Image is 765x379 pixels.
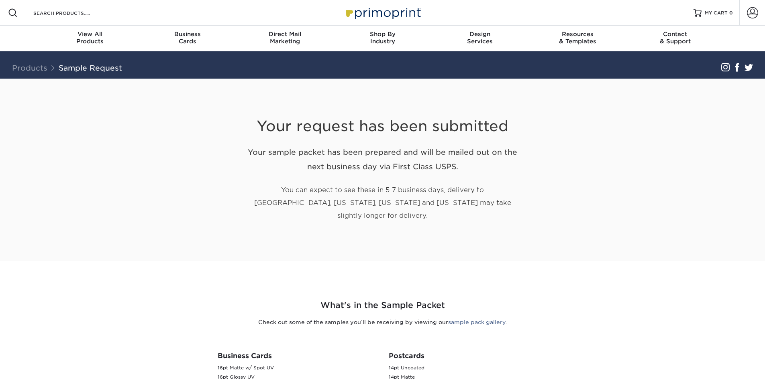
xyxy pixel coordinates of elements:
[12,63,47,72] a: Products
[389,352,548,360] h3: Postcards
[148,318,618,326] p: Check out some of the samples you’ll be receiving by viewing our .
[236,30,334,45] div: Marketing
[59,63,122,72] a: Sample Request
[41,30,139,38] span: View All
[529,30,626,45] div: & Templates
[448,319,506,325] a: sample pack gallery
[529,26,626,51] a: Resources& Templates
[431,26,529,51] a: DesignServices
[626,26,724,51] a: Contact& Support
[334,30,431,38] span: Shop By
[139,26,236,51] a: BusinessCards
[529,30,626,38] span: Resources
[33,8,111,18] input: SEARCH PRODUCTS.....
[431,30,529,38] span: Design
[343,4,423,21] img: Primoprint
[729,10,733,16] span: 0
[626,30,724,38] span: Contact
[41,30,139,45] div: Products
[236,26,334,51] a: Direct MailMarketing
[242,145,523,174] h2: Your sample packet has been prepared and will be mailed out on the next business day via First Cl...
[334,30,431,45] div: Industry
[705,10,728,16] span: MY CART
[218,352,377,360] h3: Business Cards
[431,30,529,45] div: Services
[236,30,334,38] span: Direct Mail
[41,26,139,51] a: View AllProducts
[626,30,724,45] div: & Support
[139,30,236,45] div: Cards
[148,299,618,312] h2: What's in the Sample Packet
[334,26,431,51] a: Shop ByIndustry
[242,98,523,135] h1: Your request has been submitted
[242,184,523,222] p: You can expect to see these in 5-7 business days, delivery to [GEOGRAPHIC_DATA], [US_STATE], [US_...
[139,30,236,38] span: Business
